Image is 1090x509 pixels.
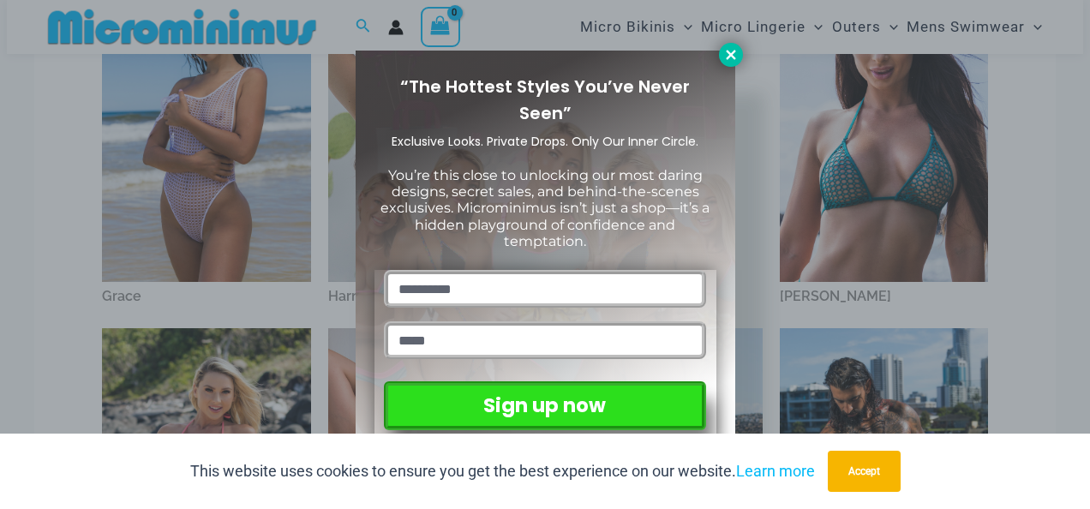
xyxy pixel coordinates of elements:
[719,43,743,67] button: Close
[736,462,815,480] a: Learn more
[380,167,710,249] span: You’re this close to unlocking our most daring designs, secret sales, and behind-the-scenes exclu...
[190,458,815,484] p: This website uses cookies to ensure you get the best experience on our website.
[392,133,698,150] span: Exclusive Looks. Private Drops. Only Our Inner Circle.
[400,75,690,125] span: “The Hottest Styles You’ve Never Seen”
[384,381,705,430] button: Sign up now
[828,451,901,492] button: Accept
